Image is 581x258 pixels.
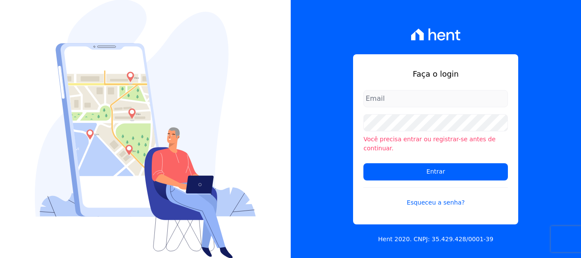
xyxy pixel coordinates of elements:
a: Esqueceu a senha? [363,187,508,207]
input: Email [363,90,508,107]
input: Entrar [363,163,508,180]
h1: Faça o login [363,68,508,80]
p: Hent 2020. CNPJ: 35.429.428/0001-39 [378,235,493,244]
li: Você precisa entrar ou registrar-se antes de continuar. [363,135,508,153]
